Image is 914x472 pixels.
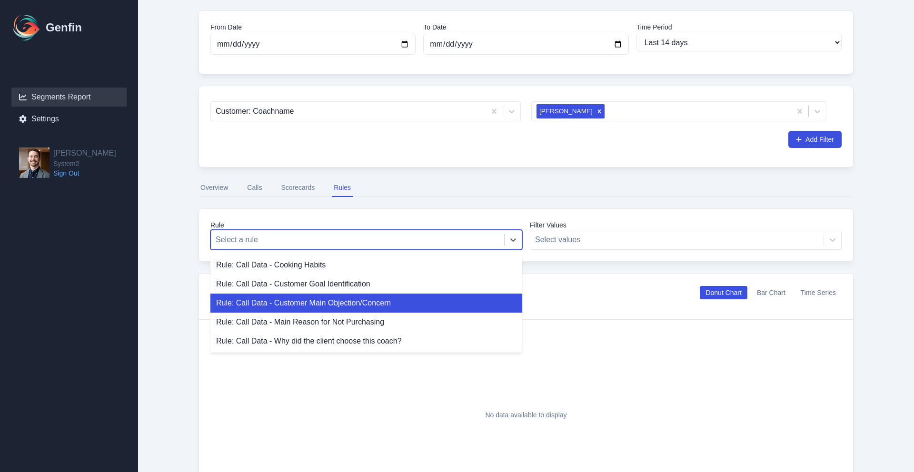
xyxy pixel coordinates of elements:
button: Time Series [795,286,842,299]
div: Remove Lucas [594,104,605,118]
div: Rule: Call Data - Customer Goal Identification [210,275,522,294]
span: System2 [53,159,116,168]
button: Scorecards [279,179,317,197]
button: Rules [332,179,353,197]
label: Filter Values [530,220,842,230]
label: To Date [423,22,628,32]
div: Rule: Call Data - Why did the client choose this coach? [210,332,522,351]
button: Donut Chart [700,286,747,299]
div: Rule: Call Data - Main Reason for Not Purchasing [210,313,522,332]
h1: Genfin [46,20,82,35]
button: Add Filter [788,131,842,148]
label: From Date [210,22,416,32]
a: Segments Report [11,88,127,107]
div: Rule: Call Data - Cooking Habits [210,256,522,275]
button: Calls [245,179,264,197]
p: No data available to display [485,410,566,420]
a: Settings [11,109,127,128]
div: [PERSON_NAME] [536,104,594,118]
img: Logo [11,12,42,43]
h2: [PERSON_NAME] [53,147,116,159]
button: Overview [199,179,230,197]
div: Rule: Call Data - Customer Main Objection/Concern [210,294,522,313]
button: Bar Chart [751,286,791,299]
label: Time Period [636,22,842,32]
label: Rule [210,220,522,230]
a: Sign Out [53,168,116,178]
img: Jordan Stamman [19,147,50,178]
